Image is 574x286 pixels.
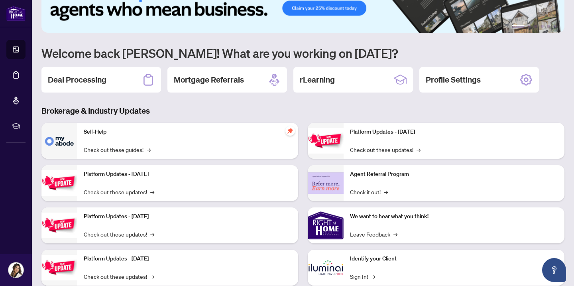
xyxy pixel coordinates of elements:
img: Platform Updates - June 23, 2025 [308,128,344,153]
span: → [393,230,397,239]
img: Platform Updates - July 21, 2025 [41,213,77,238]
p: We want to hear what you think! [350,212,558,221]
button: 3 [534,25,537,28]
p: Self-Help [84,128,292,136]
button: 6 [553,25,556,28]
button: 4 [541,25,544,28]
p: Platform Updates - [DATE] [350,128,558,136]
p: Platform Updates - [DATE] [84,212,292,221]
p: Identify your Client [350,254,558,263]
a: Check out these updates!→ [84,187,154,196]
button: 1 [512,25,525,28]
a: Sign In!→ [350,272,375,281]
button: 2 [528,25,531,28]
a: Check out these guides!→ [84,145,151,154]
span: → [150,187,154,196]
h2: Deal Processing [48,74,106,85]
p: Platform Updates - [DATE] [84,254,292,263]
p: Platform Updates - [DATE] [84,170,292,179]
button: 5 [547,25,550,28]
img: We want to hear what you think! [308,207,344,243]
h2: rLearning [300,74,335,85]
span: → [371,272,375,281]
h3: Brokerage & Industry Updates [41,105,564,116]
img: Agent Referral Program [308,172,344,194]
span: → [417,145,421,154]
a: Leave Feedback→ [350,230,397,239]
span: → [150,272,154,281]
span: → [147,145,151,154]
img: logo [6,6,26,21]
h2: Mortgage Referrals [174,74,244,85]
span: → [150,230,154,239]
a: Check out these updates!→ [84,230,154,239]
p: Agent Referral Program [350,170,558,179]
span: → [384,187,388,196]
a: Check out these updates!→ [84,272,154,281]
h2: Profile Settings [426,74,481,85]
img: Platform Updates - September 16, 2025 [41,170,77,195]
a: Check it out!→ [350,187,388,196]
a: Check out these updates!→ [350,145,421,154]
img: Identify your Client [308,250,344,286]
span: pushpin [285,126,295,136]
h1: Welcome back [PERSON_NAME]! What are you working on [DATE]? [41,45,564,61]
img: Profile Icon [8,262,24,278]
button: Open asap [542,258,566,282]
img: Self-Help [41,123,77,159]
img: Platform Updates - July 8, 2025 [41,255,77,280]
